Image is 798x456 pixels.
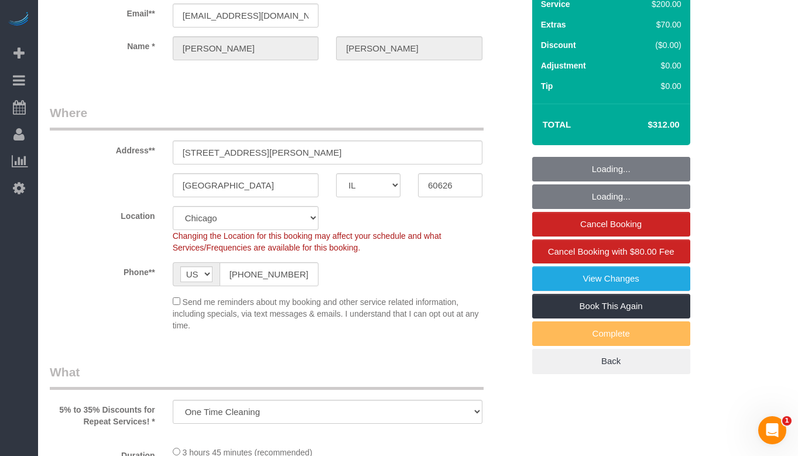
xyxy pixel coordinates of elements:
[758,416,786,444] iframe: Intercom live chat
[782,416,792,426] span: 1
[627,19,681,30] div: $70.00
[173,36,319,60] input: First Name**
[532,294,690,318] a: Book This Again
[612,120,679,130] h4: $312.00
[41,206,164,222] label: Location
[41,36,164,52] label: Name *
[532,239,690,264] a: Cancel Booking with $80.00 Fee
[541,80,553,92] label: Tip
[50,104,484,131] legend: Where
[532,349,690,373] a: Back
[627,60,681,71] div: $0.00
[418,173,482,197] input: Zip Code**
[541,39,576,51] label: Discount
[627,80,681,92] div: $0.00
[336,36,482,60] input: Last Name*
[50,364,484,390] legend: What
[548,246,674,256] span: Cancel Booking with $80.00 Fee
[532,266,690,291] a: View Changes
[532,212,690,236] a: Cancel Booking
[173,231,441,252] span: Changing the Location for this booking may affect your schedule and what Services/Frequencies are...
[41,400,164,427] label: 5% to 35% Discounts for Repeat Services! *
[173,297,479,330] span: Send me reminders about my booking and other service related information, including specials, via...
[541,60,586,71] label: Adjustment
[7,12,30,28] img: Automaid Logo
[543,119,571,129] strong: Total
[541,19,566,30] label: Extras
[627,39,681,51] div: ($0.00)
